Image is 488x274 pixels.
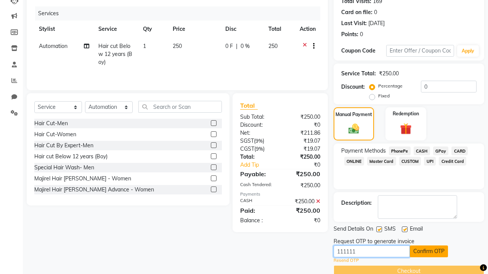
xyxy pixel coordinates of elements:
[234,169,280,178] div: Payable:
[399,157,421,166] span: CUSTOM
[341,47,386,55] div: Coupon Code
[280,217,326,225] div: ₹0
[234,121,280,129] div: Discount:
[414,147,430,155] span: CASH
[386,45,454,57] input: Enter Offer / Coupon Code
[234,113,280,121] div: Sub Total:
[256,146,263,152] span: 9%
[255,138,263,144] span: 9%
[240,137,254,144] span: SGST
[410,225,423,234] span: Email
[138,21,168,38] th: Qty
[225,42,233,50] span: 0 F
[173,43,182,49] span: 250
[234,217,280,225] div: Balance :
[451,147,468,155] span: CARD
[234,145,280,153] div: ( )
[341,199,372,207] div: Description:
[34,142,93,150] div: Hair Cut By Expert-Men
[335,111,372,118] label: Manual Payment
[341,30,358,38] div: Points:
[221,21,264,38] th: Disc
[378,83,403,89] label: Percentage
[341,83,365,91] div: Discount:
[384,225,396,234] span: SMS
[280,198,326,205] div: ₹250.00
[280,206,326,215] div: ₹250.00
[241,42,250,50] span: 0 %
[396,122,416,136] img: _gift.svg
[334,225,373,234] span: Send Details On
[234,129,280,137] div: Net:
[264,21,295,38] th: Total
[234,182,280,190] div: Cash Tendered:
[379,70,399,78] div: ₹250.00
[280,129,326,137] div: ₹211.86
[424,157,436,166] span: UPI
[378,92,390,99] label: Fixed
[345,123,363,135] img: _cash.svg
[280,145,326,153] div: ₹19.07
[34,164,94,172] div: Special Hair Wash- Men
[374,8,377,16] div: 0
[367,157,396,166] span: Master Card
[34,21,94,38] th: Stylist
[341,70,376,78] div: Service Total:
[143,43,146,49] span: 1
[34,186,154,194] div: Majirel Hair [PERSON_NAME] Advance - Women
[34,175,131,183] div: Majirel Hair [PERSON_NAME] - Women
[280,113,326,121] div: ₹250.00
[34,131,76,139] div: Hair Cut-Women
[234,198,280,205] div: CASH
[138,101,222,113] input: Search or Scan
[439,157,466,166] span: Credit Card
[280,137,326,145] div: ₹19.07
[240,191,320,198] div: Payments
[433,147,449,155] span: GPay
[389,147,411,155] span: PhonePe
[368,19,385,27] div: [DATE]
[334,245,410,257] input: Enter OTP
[39,43,67,49] span: Automation
[240,145,254,152] span: CGST
[341,19,367,27] div: Last Visit:
[240,102,258,110] span: Total
[94,21,138,38] th: Service
[234,137,280,145] div: ( )
[280,121,326,129] div: ₹0
[34,119,68,127] div: Hair Cut-Men
[268,43,278,49] span: 250
[35,6,326,21] div: Services
[280,153,326,161] div: ₹250.00
[168,21,221,38] th: Price
[98,43,132,65] span: Hair cut Below 12 years (Boy)
[410,245,448,257] button: Confirm OTP
[234,161,288,169] a: Add Tip
[234,206,280,215] div: Paid:
[236,42,238,50] span: |
[344,157,364,166] span: ONLINE
[341,8,372,16] div: Card on file:
[234,153,280,161] div: Total:
[334,237,414,245] div: Request OTP to generate invoice
[341,147,386,155] span: Payment Methods
[280,169,326,178] div: ₹250.00
[457,45,479,57] button: Apply
[334,257,359,264] a: Resend OTP
[393,110,419,117] label: Redemption
[295,21,320,38] th: Action
[360,30,363,38] div: 0
[34,153,108,161] div: Hair cut Below 12 years (Boy)
[288,161,326,169] div: ₹0
[280,182,326,190] div: ₹250.00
